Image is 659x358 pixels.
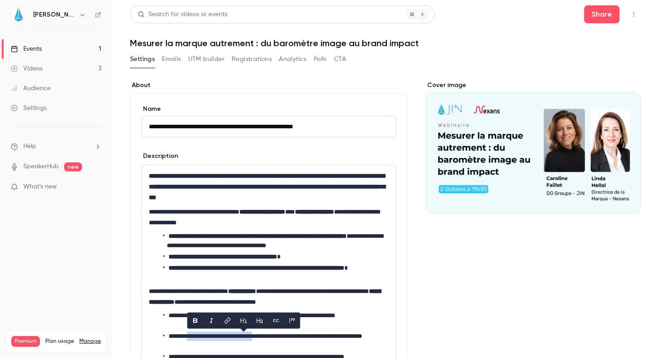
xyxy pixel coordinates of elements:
button: Settings [130,52,155,66]
img: JIN [11,8,26,22]
button: Share [584,5,620,23]
li: help-dropdown-opener [11,142,101,151]
label: About [130,81,408,90]
a: SpeakerHub [23,162,59,171]
button: CTA [334,52,346,66]
button: Emails [162,52,181,66]
span: What's new [23,182,57,192]
h6: [PERSON_NAME] [33,10,75,19]
div: Settings [11,104,47,113]
button: blockquote [285,314,299,328]
h1: Mesurer la marque autrement : du baromètre image au brand impact [130,38,641,48]
a: Manage [79,338,101,345]
div: Audience [11,84,51,93]
div: Videos [11,64,43,73]
span: Premium [11,336,40,347]
button: italic [204,314,219,328]
span: Plan usage [45,338,74,345]
button: Polls [314,52,327,66]
button: bold [188,314,203,328]
span: Help [23,142,36,151]
label: Name [141,105,396,114]
button: Registrations [232,52,272,66]
span: new [64,162,82,171]
div: Search for videos or events [138,10,227,19]
label: Description [141,152,178,161]
label: Cover image [425,81,641,90]
button: link [221,314,235,328]
section: Cover image [425,81,641,214]
button: UTM builder [188,52,225,66]
button: Analytics [279,52,307,66]
div: Events [11,44,42,53]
